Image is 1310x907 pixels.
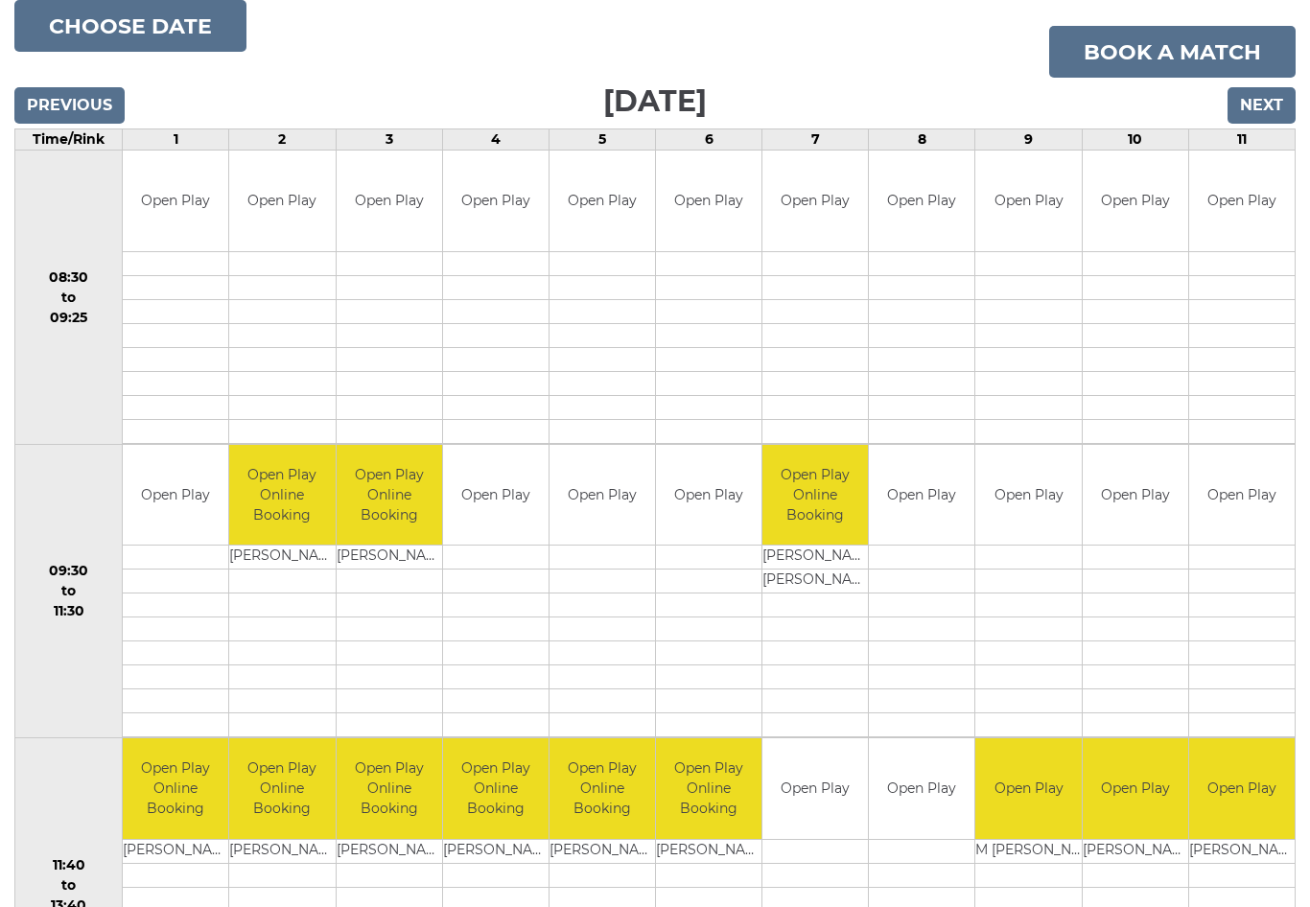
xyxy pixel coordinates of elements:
td: Open Play [123,151,228,252]
td: Open Play Online Booking [229,446,335,547]
td: 9 [975,130,1082,151]
td: 08:30 to 09:25 [15,151,123,446]
td: Open Play [1083,739,1188,840]
td: Open Play Online Booking [550,739,655,840]
td: [PERSON_NAME] [762,547,868,570]
td: Open Play [869,446,974,547]
button: Choose date [14,1,246,53]
td: Open Play Online Booking [337,739,442,840]
td: Open Play Online Booking [656,739,761,840]
input: Next [1228,88,1296,125]
td: [PERSON_NAME] [229,547,335,570]
td: 09:30 to 11:30 [15,445,123,739]
td: Open Play [123,446,228,547]
td: Open Play [550,151,655,252]
td: 11 [1188,130,1295,151]
td: Open Play [869,151,974,252]
td: [PERSON_NAME] [123,840,228,864]
td: Open Play [656,446,761,547]
td: Open Play [975,739,1081,840]
td: [PERSON_NAME] [229,840,335,864]
td: Open Play [762,739,868,840]
td: [PERSON_NAME] [1083,840,1188,864]
td: 3 [336,130,442,151]
td: Open Play [1189,446,1295,547]
td: Open Play [443,151,549,252]
td: M [PERSON_NAME] [975,840,1081,864]
td: 8 [869,130,975,151]
td: [PERSON_NAME] [1189,840,1295,864]
td: 4 [442,130,549,151]
td: [PERSON_NAME] [337,840,442,864]
td: Open Play [975,151,1081,252]
td: Open Play [550,446,655,547]
td: Open Play [762,151,868,252]
td: [PERSON_NAME] [443,840,549,864]
td: Open Play [1189,739,1295,840]
td: 10 [1082,130,1188,151]
a: Book a match [1049,27,1296,79]
td: [PERSON_NAME] [550,840,655,864]
td: 6 [656,130,762,151]
input: Previous [14,88,125,125]
td: Open Play Online Booking [762,446,868,547]
td: Open Play [975,446,1081,547]
td: Open Play Online Booking [229,739,335,840]
td: 7 [762,130,869,151]
td: Open Play [337,151,442,252]
td: [PERSON_NAME] [337,547,442,570]
td: [PERSON_NAME] [656,840,761,864]
td: Open Play [229,151,335,252]
td: Open Play Online Booking [123,739,228,840]
td: Open Play Online Booking [337,446,442,547]
td: 5 [549,130,655,151]
td: 2 [229,130,336,151]
td: Time/Rink [15,130,123,151]
td: Open Play [1083,151,1188,252]
td: Open Play [869,739,974,840]
td: Open Play [443,446,549,547]
td: Open Play Online Booking [443,739,549,840]
td: 1 [123,130,229,151]
td: Open Play [1189,151,1295,252]
td: Open Play [656,151,761,252]
td: Open Play [1083,446,1188,547]
td: [PERSON_NAME] [762,570,868,594]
